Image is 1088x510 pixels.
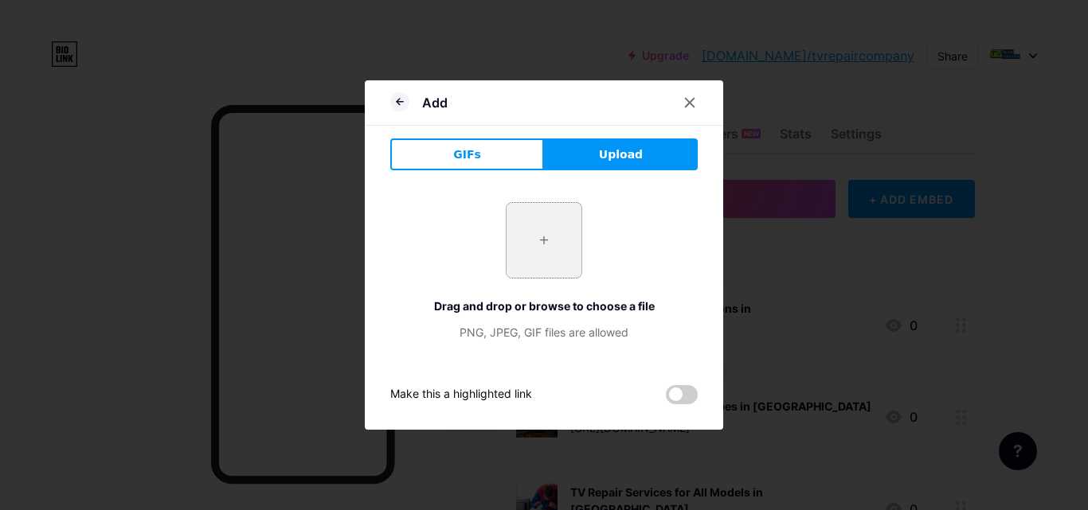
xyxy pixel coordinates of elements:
[390,385,532,404] div: Make this a highlighted link
[453,146,481,163] span: GIFs
[390,138,544,170] button: GIFs
[390,298,698,314] div: Drag and drop or browse to choose a file
[599,146,643,163] span: Upload
[422,93,448,112] div: Add
[544,138,698,170] button: Upload
[390,324,698,341] div: PNG, JPEG, GIF files are allowed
